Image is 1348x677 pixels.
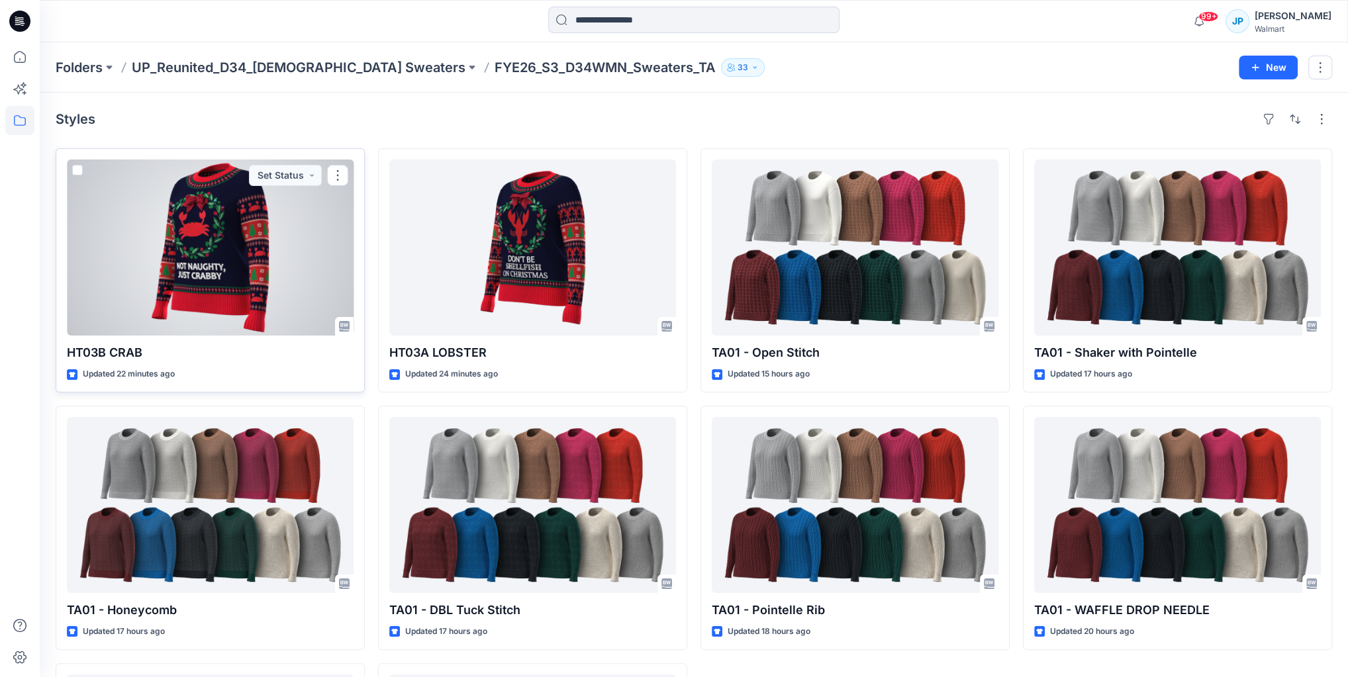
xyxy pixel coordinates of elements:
[67,159,354,336] a: HT03B CRAB
[83,367,175,381] p: Updated 22 minutes ago
[1255,24,1331,34] div: Walmart
[738,60,748,75] p: 33
[389,417,676,593] a: TA01 - DBL Tuck Stitch
[728,367,810,381] p: Updated 15 hours ago
[712,601,998,619] p: TA01 - Pointelle Rib
[67,417,354,593] a: TA01 - Honeycomb
[712,343,998,362] p: TA01 - Open Stitch
[1226,9,1249,33] div: JP
[1034,601,1321,619] p: TA01 - WAFFLE DROP NEEDLE
[56,111,95,127] h4: Styles
[1050,367,1132,381] p: Updated 17 hours ago
[83,625,165,639] p: Updated 17 hours ago
[1255,8,1331,24] div: [PERSON_NAME]
[389,601,676,619] p: TA01 - DBL Tuck Stitch
[1034,343,1321,362] p: TA01 - Shaker with Pointelle
[1034,159,1321,336] a: TA01 - Shaker with Pointelle
[1050,625,1134,639] p: Updated 20 hours ago
[712,417,998,593] a: TA01 - Pointelle Rib
[405,625,487,639] p: Updated 17 hours ago
[721,58,765,77] button: 33
[495,58,716,77] p: FYE26_S3_D34WMN_Sweaters_TA
[728,625,810,639] p: Updated 18 hours ago
[67,601,354,619] p: TA01 - Honeycomb
[712,159,998,336] a: TA01 - Open Stitch
[389,159,676,336] a: HT03A LOBSTER
[405,367,498,381] p: Updated 24 minutes ago
[132,58,465,77] a: UP_Reunited_D34_[DEMOGRAPHIC_DATA] Sweaters
[67,343,354,362] p: HT03B CRAB
[389,343,676,362] p: HT03A LOBSTER
[56,58,103,77] a: Folders
[1034,417,1321,593] a: TA01 - WAFFLE DROP NEEDLE
[1198,11,1218,22] span: 99+
[1239,56,1298,79] button: New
